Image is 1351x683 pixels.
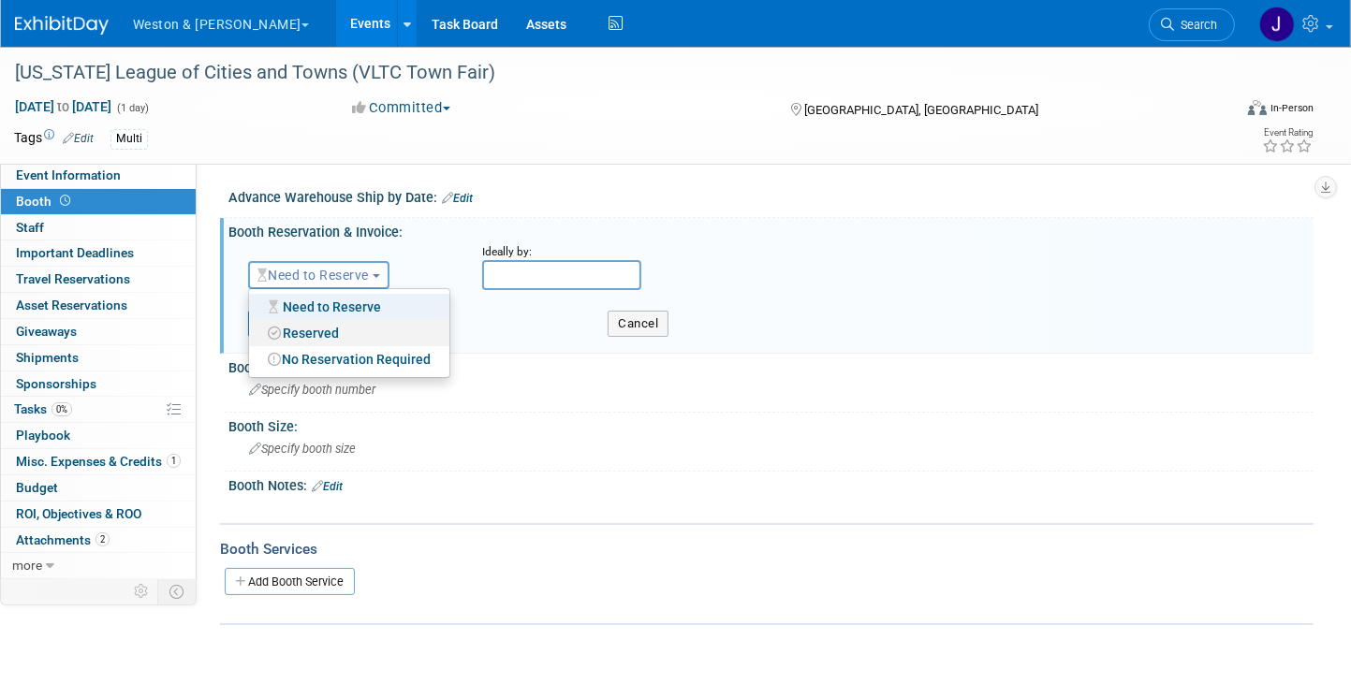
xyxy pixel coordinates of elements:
span: to [54,99,72,114]
a: Playbook [1,423,196,448]
span: [GEOGRAPHIC_DATA], [GEOGRAPHIC_DATA] [804,103,1038,117]
span: Travel Reservations [16,271,130,286]
span: Booth [16,194,74,209]
a: Staff [1,215,196,240]
span: [DATE] [DATE] [14,98,112,115]
a: Edit [442,192,473,205]
img: ExhibitDay [15,16,109,35]
a: Shipments [1,345,196,371]
div: Event Rating [1262,128,1313,138]
span: Need to Reserve [257,268,369,283]
span: Misc. Expenses & Credits [16,454,181,469]
img: Format-Inperson.png [1248,100,1267,115]
div: Booth Notes: [228,472,1314,496]
a: No Reservation Required [249,346,449,372]
span: Shipments [16,350,79,365]
span: Specify booth number [249,383,375,397]
a: Misc. Expenses & Credits1 [1,449,196,474]
div: Booth Reservation & Invoice: [228,218,1314,241]
span: Giveaways [16,324,77,339]
span: Sponsorships [16,376,96,391]
span: Booth not reserved yet [56,194,74,208]
a: Important Deadlines [1,240,196,266]
a: Booth [1,189,196,214]
div: Ideally by: [482,244,1264,260]
a: Reserved [249,320,449,346]
span: Important Deadlines [16,245,134,260]
div: Booth Services [220,539,1314,559]
a: Asset Reservations [1,293,196,318]
span: 0% [51,402,72,416]
a: more [1,553,196,578]
span: Specify booth size [249,442,356,456]
div: Advance Warehouse Ship by Date: [228,183,1314,208]
div: Multi [110,129,148,149]
div: Booth Size: [228,413,1314,436]
button: Committed [346,98,458,118]
span: Playbook [16,428,70,443]
a: Tasks0% [1,397,196,422]
span: more [12,558,42,573]
button: Cancel [608,311,668,337]
span: 1 [167,454,181,468]
div: Booth Number: [228,354,1314,377]
td: Personalize Event Tab Strip [125,579,158,603]
button: Need to Reserve [248,261,389,289]
div: Event Format [1121,97,1314,125]
div: [US_STATE] League of Cities and Towns (VLTC Town Fair) [8,56,1203,90]
a: Edit [63,132,94,145]
div: In-Person [1270,101,1314,115]
span: ROI, Objectives & ROO [16,506,141,521]
a: Need to Reserve [249,294,449,320]
td: Toggle Event Tabs [158,579,197,603]
a: Search [1149,8,1235,41]
span: Attachments [16,532,110,547]
span: Tasks [14,401,72,416]
a: Sponsorships [1,371,196,397]
a: Edit [312,480,343,493]
span: Staff [16,220,44,235]
span: Search [1174,18,1217,32]
a: Budget [1,475,196,501]
a: Travel Reservations [1,267,196,292]
td: Tags [14,128,94,150]
a: Attachments2 [1,528,196,553]
span: 2 [95,532,110,546]
img: Janet Ruggles-Power [1259,7,1295,42]
a: Add Booth Service [225,568,355,595]
a: ROI, Objectives & ROO [1,501,196,527]
span: Event Information [16,167,121,182]
a: Giveaways [1,319,196,344]
span: Budget [16,480,58,495]
span: Asset Reservations [16,298,127,312]
a: Event Information [1,163,196,188]
span: (1 day) [115,102,149,114]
